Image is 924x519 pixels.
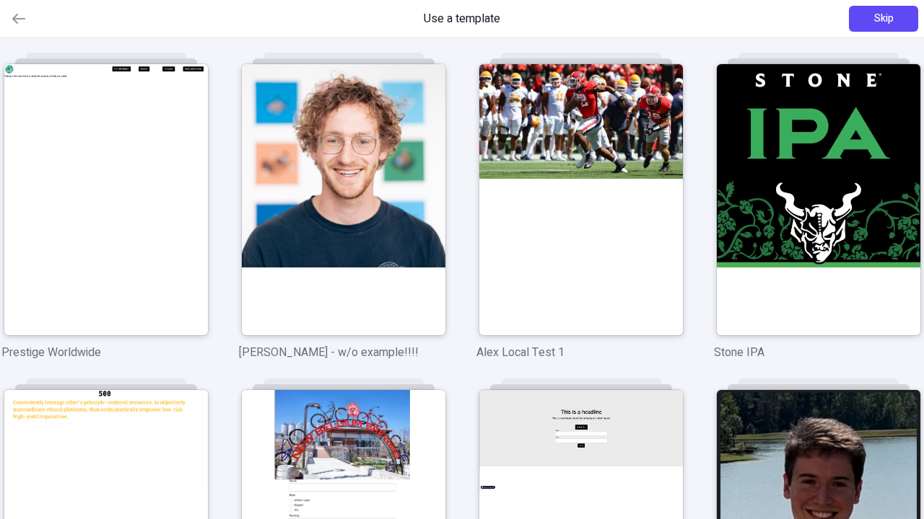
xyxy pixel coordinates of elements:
p: Alex Local Test 1 [476,344,685,361]
span: Use a template [424,10,500,27]
p: Stone IPA [714,344,923,361]
button: Skip [849,6,918,32]
p: [PERSON_NAME] - w/o example!!!! [239,344,448,361]
p: Prestige Worldwide [1,344,210,361]
span: Skip [874,11,894,27]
